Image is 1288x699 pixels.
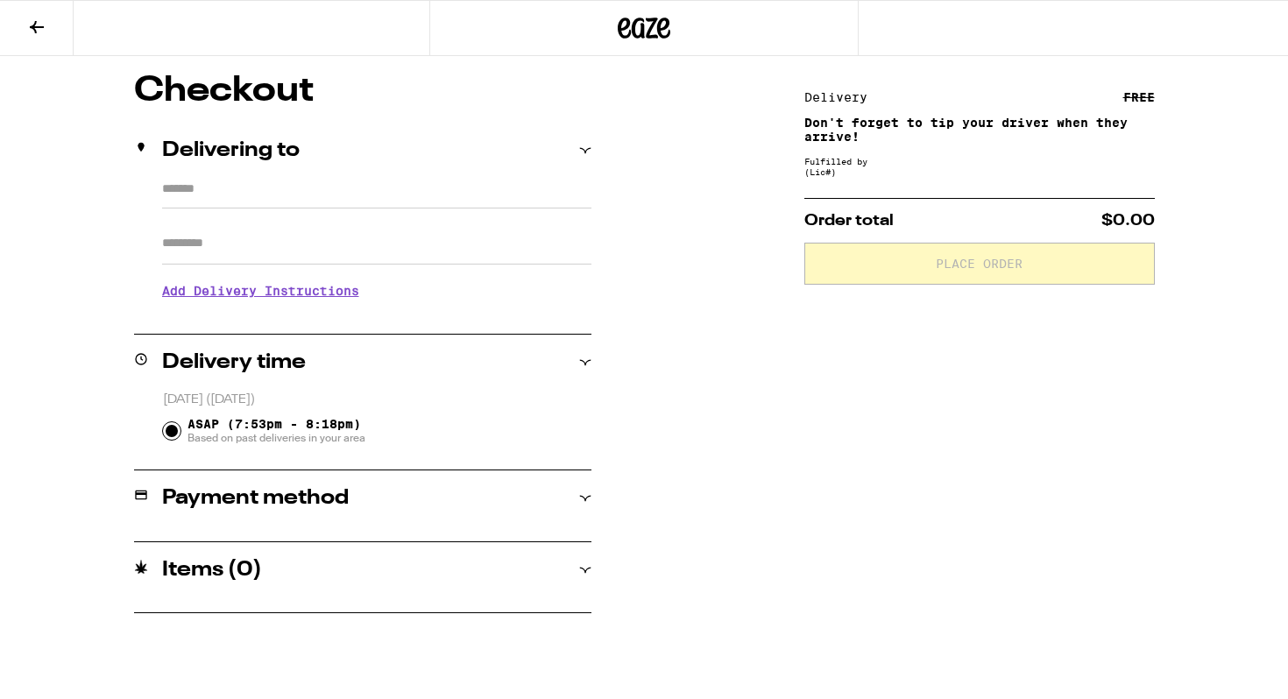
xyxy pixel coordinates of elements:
[804,243,1155,285] button: Place Order
[804,213,894,229] span: Order total
[1123,91,1155,103] div: FREE
[188,417,365,445] span: ASAP (7:53pm - 8:18pm)
[804,91,880,103] div: Delivery
[804,116,1155,144] p: Don't forget to tip your driver when they arrive!
[1101,213,1155,229] span: $0.00
[162,271,591,311] h3: Add Delivery Instructions
[11,12,126,26] span: Hi. Need any help?
[936,258,1023,270] span: Place Order
[804,156,1155,177] div: Fulfilled by (Lic# )
[162,560,262,581] h2: Items ( 0 )
[162,140,300,161] h2: Delivering to
[188,431,365,445] span: Based on past deliveries in your area
[162,488,349,509] h2: Payment method
[134,74,591,109] h1: Checkout
[162,352,306,373] h2: Delivery time
[162,311,591,325] p: We'll contact you at [PHONE_NUMBER] when we arrive
[163,392,591,408] p: [DATE] ([DATE])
